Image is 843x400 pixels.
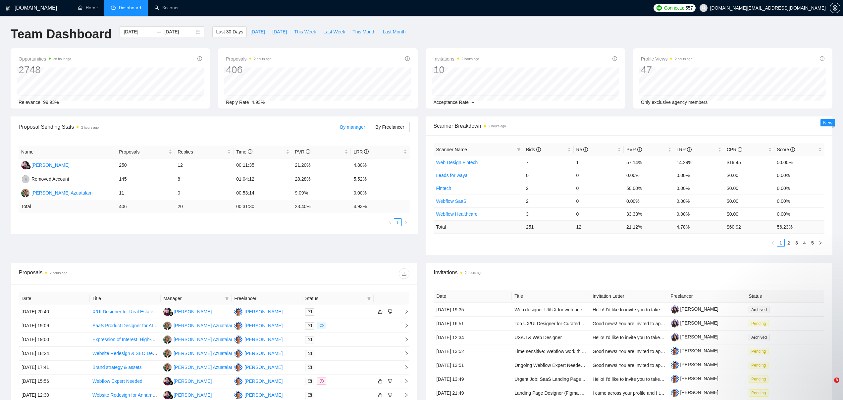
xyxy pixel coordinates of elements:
a: RH[PERSON_NAME] [21,162,70,167]
span: Proposals [119,148,167,156]
div: 10 [434,64,479,76]
button: dislike [386,377,394,385]
a: Time sensitive: Webflow work this weekend [514,349,604,354]
span: info-circle [637,147,642,152]
a: Top UX/UI Designer for Curated Web Directory MVP (Desktop & Mobile) [514,321,662,326]
img: RH [21,161,29,169]
td: 406 [116,200,175,213]
img: c1TvrDEnT2cRyVJWuaGrBp4vblnH3gAhIHj-0WWF6XgB1-1I-LIFv2h85ylRMVt1qP [671,305,679,314]
a: [PERSON_NAME] [671,376,718,381]
td: 7 [523,156,574,169]
a: [PERSON_NAME] [671,320,718,326]
span: mail [308,324,312,328]
a: Archived [749,334,772,340]
div: 47 [641,64,693,76]
a: Fintech [436,186,451,191]
span: New [823,120,832,125]
td: 50.00% [774,156,825,169]
td: Total [19,200,116,213]
span: left [388,220,392,224]
span: mail [308,365,312,369]
span: LRR [677,147,692,152]
span: eye [320,324,324,328]
a: Pending [749,321,771,326]
a: RA[PERSON_NAME] Azuatalam [163,323,235,328]
a: [PERSON_NAME] [671,334,718,339]
span: Status [305,295,364,302]
span: Scanner Name [436,147,467,152]
span: left [771,241,775,245]
span: This Month [352,28,375,35]
img: upwork-logo.png [657,5,662,11]
a: X/UI Designer for Real Estate Platform Website [92,309,190,314]
img: RA [21,189,29,197]
td: Brand strategy & assets [90,361,161,375]
input: End date [164,28,194,35]
span: By manager [340,124,365,130]
td: 0.00% [624,195,674,207]
span: right [399,337,409,342]
span: Opportunities [19,55,71,63]
span: Acceptance Rate [434,100,469,105]
a: RA[PERSON_NAME] Azuatalam [21,190,92,195]
td: 2 [523,182,574,195]
td: 5.52% [351,172,409,186]
span: Pending [749,389,768,397]
span: right [818,241,822,245]
span: Scanner Breakdown [434,122,825,130]
td: 00:31:30 [234,200,292,213]
li: Next Page [817,239,824,247]
span: This Week [294,28,316,35]
time: 2 hours ago [462,57,479,61]
th: Freelancer [232,292,302,305]
a: Urgent Job: SaaS Landing Page Redesign (Webflow) for [URL] [514,377,644,382]
button: like [376,377,384,385]
img: IZ [234,335,242,344]
img: gigradar-bm.png [169,311,173,316]
a: Website Redesign for AnnamakarovaYoga on Squarespace [92,392,214,398]
div: [PERSON_NAME] [244,378,283,385]
button: [DATE] [247,26,269,37]
a: 4 [801,239,808,246]
li: 1 [777,239,785,247]
a: SaaS Product Designer for AI tracking product [92,323,187,328]
td: 0 [574,195,624,207]
span: like [378,309,383,314]
td: 00:11:35 [234,158,292,172]
img: logo [6,3,10,14]
span: info-circle [306,149,310,154]
a: searchScanner [154,5,179,11]
div: [PERSON_NAME] [244,308,283,315]
img: RH [163,377,172,385]
span: Pending [749,320,768,327]
td: 50.00% [624,182,674,195]
td: 0.00% [774,169,825,182]
span: filter [367,296,371,300]
span: Invitations [434,55,479,63]
span: Bids [526,147,541,152]
button: setting [830,3,840,13]
th: Proposals [116,146,175,158]
td: 1 [574,156,624,169]
a: RA[PERSON_NAME] Azuatalam [163,364,235,370]
a: Archived [749,307,772,312]
a: IZ[PERSON_NAME] [234,364,283,370]
td: 0.00% [774,195,825,207]
span: right [399,379,409,383]
a: 5 [809,239,816,246]
img: RA [22,175,30,183]
img: IZ [234,363,242,372]
span: Connects: [664,4,684,12]
td: 2 [523,195,574,207]
a: IZ[PERSON_NAME] [234,378,283,383]
td: 9.09% [292,186,351,200]
img: c1HiYZJLYaSzooXHOeWCz3hTd5Ht9aZYjlyY1rp-klCMEt8U_S66z40Q882I276L5Y [671,361,679,369]
span: dislike [388,378,393,384]
td: X/UI Designer for Real Estate Platform Website [90,305,161,319]
a: IZ[PERSON_NAME] [234,309,283,314]
time: an hour ago [53,57,71,61]
span: like [378,392,383,398]
td: 0.00% [674,169,724,182]
td: $0.00 [724,195,774,207]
